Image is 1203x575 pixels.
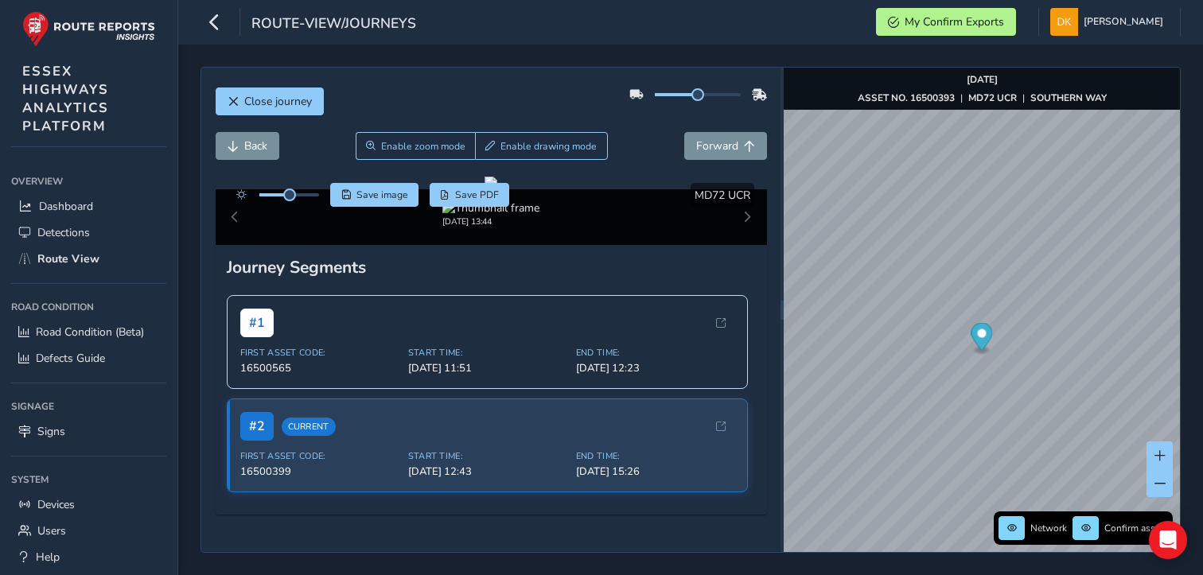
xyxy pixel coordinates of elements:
[356,188,408,201] span: Save image
[240,464,399,479] span: 16500399
[36,550,60,565] span: Help
[282,418,336,436] span: Current
[244,138,267,153] span: Back
[330,183,419,207] button: Save
[968,91,1017,104] strong: MD72 UCR
[37,523,66,538] span: Users
[11,193,166,220] a: Dashboard
[696,138,738,153] span: Forward
[37,225,90,240] span: Detections
[39,199,93,214] span: Dashboard
[576,347,734,359] span: End Time:
[1084,8,1163,36] span: [PERSON_NAME]
[905,14,1004,29] span: My Confirm Exports
[576,361,734,375] span: [DATE] 12:23
[11,491,166,518] a: Devices
[11,246,166,272] a: Route View
[1030,91,1107,104] strong: SOUTHERN WAY
[1030,522,1067,534] span: Network
[408,464,566,479] span: [DATE] 12:43
[576,464,734,479] span: [DATE] 15:26
[227,256,756,278] div: Journey Segments
[11,394,166,418] div: Signage
[967,73,998,86] strong: [DATE]
[240,347,399,359] span: First Asset Code:
[11,169,166,193] div: Overview
[430,183,510,207] button: PDF
[356,132,476,160] button: Zoom
[876,8,1016,36] button: My Confirm Exports
[1050,8,1078,36] img: diamond-layout
[455,188,499,201] span: Save PDF
[11,418,166,445] a: Signs
[22,11,155,47] img: rr logo
[22,62,109,135] span: ESSEX HIGHWAYS ANALYTICS PLATFORM
[11,468,166,491] div: System
[381,140,465,153] span: Enable zoom mode
[240,309,274,337] span: # 1
[36,351,105,366] span: Defects Guide
[240,361,399,375] span: 16500565
[1104,522,1168,534] span: Confirm assets
[442,200,539,216] img: Thumbnail frame
[216,87,324,115] button: Close journey
[11,220,166,246] a: Detections
[408,450,566,462] span: Start Time:
[408,347,566,359] span: Start Time:
[37,251,99,266] span: Route View
[971,323,993,355] div: Map marker
[442,216,539,227] div: [DATE] 13:44
[500,140,597,153] span: Enable drawing mode
[11,518,166,544] a: Users
[11,345,166,371] a: Defects Guide
[244,94,312,109] span: Close journey
[684,132,767,160] button: Forward
[1149,521,1187,559] div: Open Intercom Messenger
[1050,8,1169,36] button: [PERSON_NAME]
[695,188,750,203] span: MD72 UCR
[11,544,166,570] a: Help
[37,424,65,439] span: Signs
[858,91,955,104] strong: ASSET NO. 16500393
[251,14,416,36] span: route-view/journeys
[240,412,274,441] span: # 2
[37,497,75,512] span: Devices
[36,324,144,340] span: Road Condition (Beta)
[216,132,279,160] button: Back
[408,361,566,375] span: [DATE] 11:51
[11,319,166,345] a: Road Condition (Beta)
[858,91,1107,104] div: | |
[240,450,399,462] span: First Asset Code:
[475,132,608,160] button: Draw
[576,450,734,462] span: End Time:
[11,295,166,319] div: Road Condition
